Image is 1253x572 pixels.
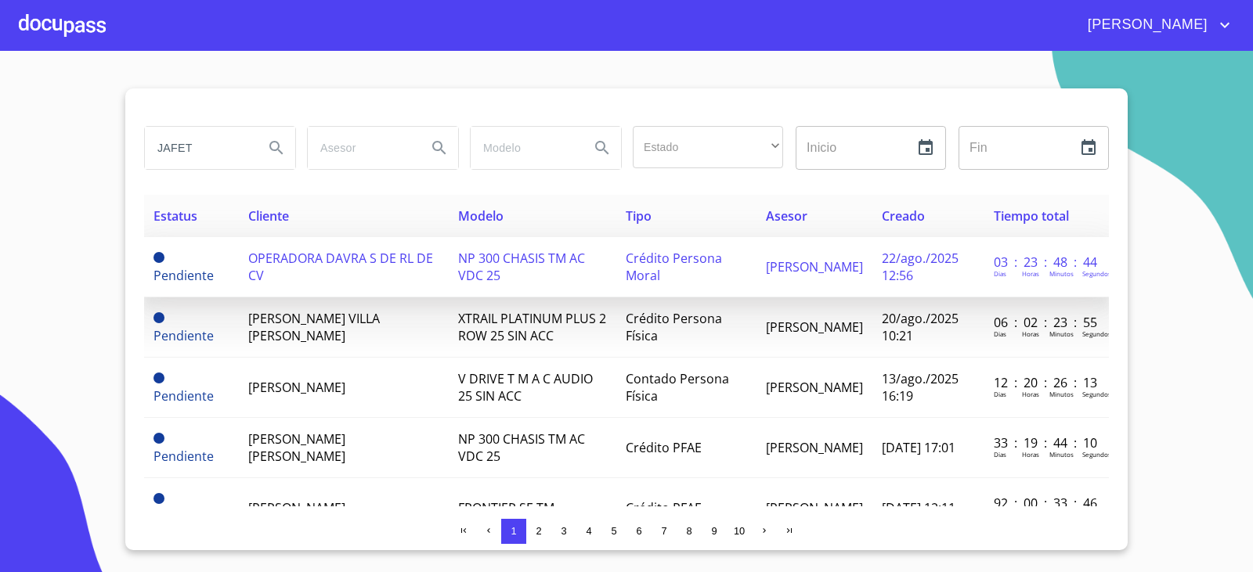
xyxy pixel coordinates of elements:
[145,127,251,169] input: search
[551,519,576,544] button: 3
[501,519,526,544] button: 1
[1049,450,1074,459] p: Minutos
[153,327,214,344] span: Pendiente
[702,519,727,544] button: 9
[1082,329,1111,338] p: Segundos
[1049,390,1074,398] p: Minutos
[576,519,601,544] button: 4
[994,374,1100,391] p: 12 : 20 : 26 : 13
[633,126,783,168] div: ​
[994,329,1006,338] p: Dias
[626,499,702,516] span: Crédito PFAE
[471,127,577,169] input: search
[248,379,345,396] span: [PERSON_NAME]
[626,250,722,284] span: Crédito Persona Moral
[994,434,1100,451] p: 33 : 19 : 44 : 10
[248,250,433,284] span: OPERADORA DAVRA S DE RL DE CV
[661,525,666,537] span: 7
[458,499,554,516] span: FRONTIER SE TM
[994,254,1100,271] p: 03 : 23 : 48 : 44
[153,252,164,263] span: Pendiente
[1049,329,1074,338] p: Minutos
[458,310,606,344] span: XTRAIL PLATINUM PLUS 2 ROW 25 SIN ACC
[153,448,214,465] span: Pendiente
[882,499,955,516] span: [DATE] 12:11
[258,129,295,167] button: Search
[153,267,214,284] span: Pendiente
[1082,269,1111,278] p: Segundos
[561,525,566,537] span: 3
[153,372,164,383] span: Pendiente
[766,439,863,456] span: [PERSON_NAME]
[626,519,652,544] button: 6
[882,310,959,344] span: 20/ago./2025 10:21
[766,207,807,225] span: Asesor
[583,129,621,167] button: Search
[153,493,164,504] span: Pendiente
[766,379,863,396] span: [PERSON_NAME]
[626,370,729,405] span: Contado Persona Física
[711,525,717,537] span: 9
[526,519,551,544] button: 2
[153,387,214,405] span: Pendiente
[1049,269,1074,278] p: Minutos
[248,430,345,465] span: [PERSON_NAME] [PERSON_NAME]
[611,525,616,537] span: 5
[248,499,345,516] span: [PERSON_NAME]
[882,439,955,456] span: [DATE] 17:01
[766,318,863,336] span: [PERSON_NAME]
[536,525,541,537] span: 2
[994,390,1006,398] p: Dias
[636,525,641,537] span: 6
[248,310,380,344] span: [PERSON_NAME] VILLA [PERSON_NAME]
[1082,390,1111,398] p: Segundos
[626,207,652,225] span: Tipo
[652,519,677,544] button: 7
[626,439,702,456] span: Crédito PFAE
[308,127,414,169] input: search
[586,525,591,537] span: 4
[882,207,925,225] span: Creado
[1082,450,1111,459] p: Segundos
[994,207,1069,225] span: Tiempo total
[677,519,702,544] button: 8
[248,207,289,225] span: Cliente
[994,450,1006,459] p: Dias
[153,312,164,323] span: Pendiente
[153,207,197,225] span: Estatus
[458,250,585,284] span: NP 300 CHASIS TM AC VDC 25
[686,525,691,537] span: 8
[994,269,1006,278] p: Dias
[458,430,585,465] span: NP 300 CHASIS TM AC VDC 25
[766,499,863,516] span: [PERSON_NAME]
[734,525,745,537] span: 10
[1076,13,1234,38] button: account of current user
[1076,13,1215,38] span: [PERSON_NAME]
[153,433,164,444] span: Pendiente
[994,495,1100,512] p: 92 : 00 : 33 : 46
[601,519,626,544] button: 5
[511,525,516,537] span: 1
[458,370,593,405] span: V DRIVE T M A C AUDIO 25 SIN ACC
[882,250,959,284] span: 22/ago./2025 12:56
[421,129,458,167] button: Search
[1022,450,1039,459] p: Horas
[1022,329,1039,338] p: Horas
[727,519,752,544] button: 10
[766,258,863,275] span: [PERSON_NAME]
[1022,269,1039,278] p: Horas
[882,370,959,405] span: 13/ago./2025 16:19
[994,314,1100,331] p: 06 : 02 : 23 : 55
[626,310,722,344] span: Crédito Persona Física
[458,207,504,225] span: Modelo
[1022,390,1039,398] p: Horas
